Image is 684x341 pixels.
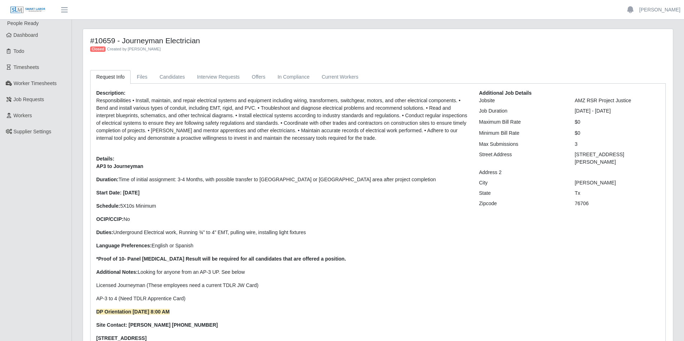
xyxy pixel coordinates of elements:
[96,243,152,248] strong: Language Preferences:
[14,113,32,118] span: Workers
[569,97,665,104] div: AMZ RSR Project Justice
[96,242,468,249] p: English or Spanish
[474,107,570,115] div: Job Duration
[96,90,126,96] b: Description:
[96,203,120,209] strong: Schedule:
[14,48,24,54] span: Todo
[90,70,131,84] a: Request Info
[96,216,468,223] p: No
[474,151,570,166] div: Street Address
[10,6,46,14] img: SLM Logo
[569,200,665,207] div: 76706
[474,179,570,187] div: City
[96,176,468,183] p: Time of initial assignment: 3-4 Months, with possible transfer to [GEOGRAPHIC_DATA] or [GEOGRAPHI...
[96,269,138,275] strong: Additional Notes:
[272,70,316,84] a: In Compliance
[569,107,665,115] div: [DATE] - [DATE]
[153,70,191,84] a: Candidates
[96,163,143,169] strong: AP3 to Journeyman
[474,189,570,197] div: State
[191,70,246,84] a: Interview Requests
[123,190,140,196] strong: [DATE]
[14,64,39,70] span: Timesheets
[474,97,570,104] div: Jobsite
[96,177,118,182] strong: Duration:
[474,129,570,137] div: Minimum Bill Rate
[14,129,52,134] span: Supplier Settings
[96,295,468,302] p: AP-3 to 4 (Need TDLR Apprentice Card)
[96,268,468,276] p: Looking for anyone from an AP-3 UP. See below
[14,80,57,86] span: Worker Timesheets
[246,70,272,84] a: Offers
[96,322,218,328] strong: Site Contact: [PERSON_NAME] [PHONE_NUMBER]
[96,229,113,235] strong: Duties:
[90,36,519,45] h4: #10659 - Journeyman Electrician
[96,256,346,262] strong: *Proof of 10- Panel [MEDICAL_DATA] Result will be required for all candidates that are offered a ...
[96,309,170,315] strong: DP Orientation [DATE] 8:00 AM
[96,282,468,289] p: Licensed Journeyman (These employees need a current TDLR JW Card)
[96,202,468,210] p: 5X10s Minimum
[316,70,364,84] a: Current Workers
[131,70,153,84] a: Files
[639,6,680,14] a: [PERSON_NAME]
[96,229,468,236] p: Underground Electrical work, Running ¾” to 4” EMT, pulling wire, installing light fixtures
[569,151,665,166] div: [STREET_ADDRESS][PERSON_NAME]
[96,156,114,162] b: Details:
[569,118,665,126] div: $0
[96,190,122,196] strong: Start Date:
[96,97,468,142] p: Responsibilities • Install, maintain, and repair electrical systems and equipment including wirin...
[569,189,665,197] div: Tx
[14,97,44,102] span: Job Requests
[90,46,106,52] span: Closed
[14,32,38,38] span: Dashboard
[96,216,123,222] strong: OCIP/CCIP:
[569,179,665,187] div: [PERSON_NAME]
[107,47,161,51] span: Created by [PERSON_NAME]
[479,90,532,96] b: Additional Job Details
[474,118,570,126] div: Maximum Bill Rate
[474,140,570,148] div: Max Submissions
[474,200,570,207] div: Zipcode
[569,129,665,137] div: $0
[474,169,570,176] div: Address 2
[569,140,665,148] div: 3
[7,20,39,26] span: People Ready
[96,335,147,341] strong: [STREET_ADDRESS]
